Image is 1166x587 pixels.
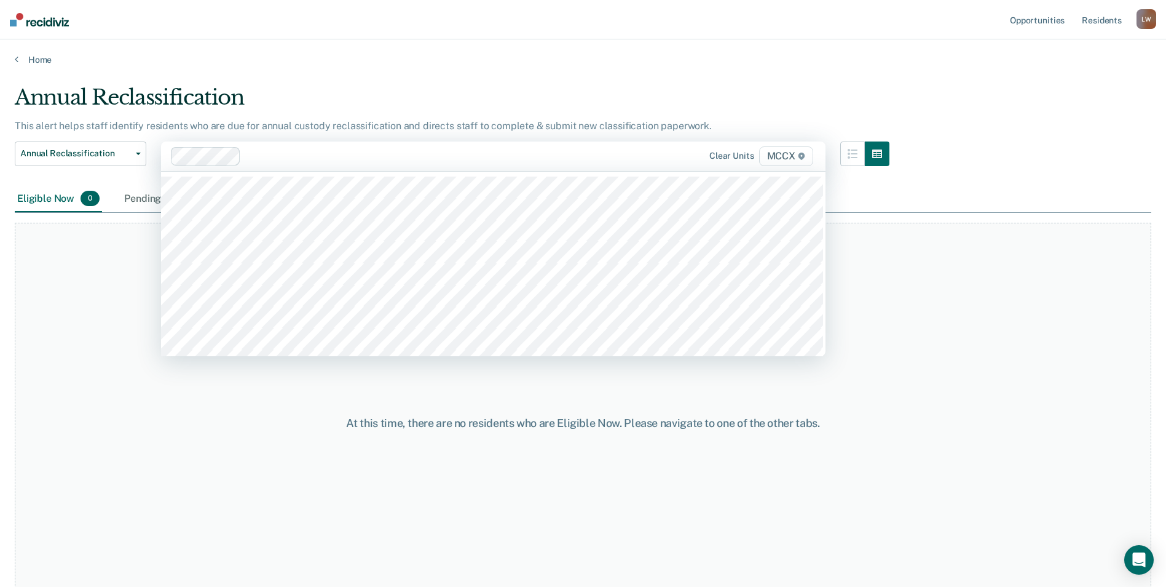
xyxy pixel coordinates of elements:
[299,417,867,430] div: At this time, there are no residents who are Eligible Now. Please navigate to one of the other tabs.
[15,142,146,166] button: Annual Reclassification
[15,120,712,132] p: This alert helps staff identify residents who are due for annual custody reclassification and dir...
[15,85,889,120] div: Annual Reclassification
[15,54,1151,65] a: Home
[759,146,813,166] span: MCCX
[20,148,131,159] span: Annual Reclassification
[81,191,100,207] span: 0
[10,13,69,26] img: Recidiviz
[1136,9,1156,29] div: L W
[15,186,102,213] div: Eligible Now0
[1124,545,1154,575] div: Open Intercom Messenger
[709,151,754,161] div: Clear units
[1136,9,1156,29] button: LW
[122,186,189,213] div: Pending6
